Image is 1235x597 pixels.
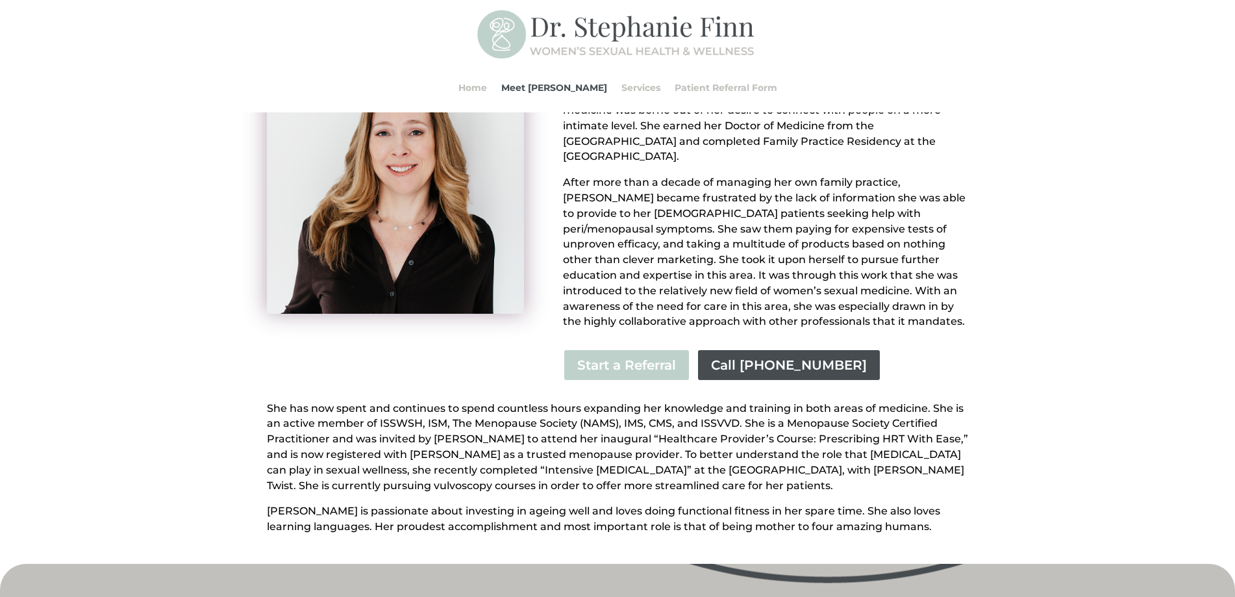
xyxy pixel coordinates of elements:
a: Meet [PERSON_NAME] [501,63,607,112]
p: [PERSON_NAME] began her career as a professional cellist. Studying with some of the greatest peda... [563,57,968,175]
p: She has now spent and continues to spend countless hours expanding her knowledge and training in ... [267,401,968,504]
img: Stephanie Finn Headshot 02 [267,57,524,314]
a: Patient Referral Form [675,63,777,112]
a: Call [PHONE_NUMBER] [697,349,881,381]
p: [PERSON_NAME] is passionate about investing in ageing well and loves doing functional fitness in ... [267,503,968,535]
a: Home [458,63,487,112]
a: Services [621,63,660,112]
a: Start a Referral [563,349,690,381]
p: After more than a decade of managing her own family practice, [PERSON_NAME] became frustrated by ... [563,175,968,329]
